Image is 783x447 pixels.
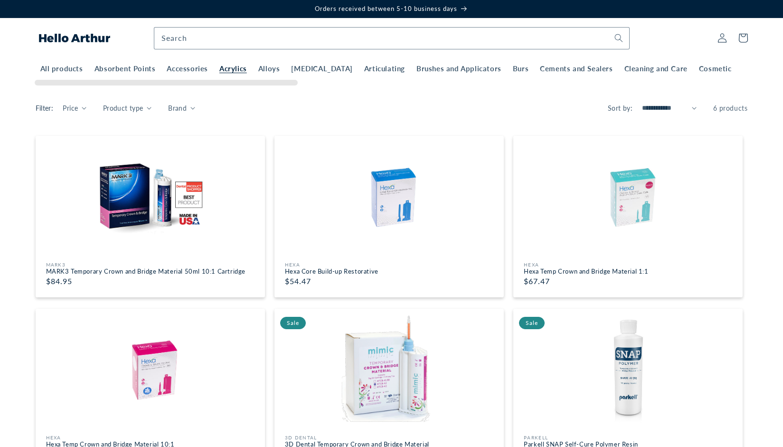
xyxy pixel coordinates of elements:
a: HexaHexa Temp Crown and Bridge Material 1:1 $67.47 [524,262,738,287]
span: $67.47 [524,276,550,285]
img: 3D Dental Temporary Crown and Bridge Material [277,314,501,424]
span: Brand [168,103,187,113]
span: $84.95 [46,276,72,285]
span: Cleaning and Care [624,64,688,74]
span: All products [40,64,83,74]
summary: Price [63,103,86,113]
span: Sale [280,317,306,329]
h3: MARK3 Temporary Crown and Bridge Material 50ml 10:1 Cartridge [46,267,260,276]
h3: Hexa Temp Crown and Bridge Material 1:1 [524,267,738,276]
img: Hexa Temp Crown and Bridge Material 1:1 [516,142,740,251]
a: Burs [507,58,534,74]
img: Parkell SNAP Self-Cure Polymer Resin [516,314,740,424]
button: Search [608,28,629,48]
img: Hexa Core Build-up Restorative [277,142,501,251]
span: Product type [103,103,143,113]
summary: Brand [168,103,195,113]
img: Hello Arthur logo [39,34,110,42]
span: Cements and Sealers [540,64,613,74]
span: $54.47 [285,276,311,285]
a: Alloys [253,58,286,74]
a: Cosmetic [693,58,737,74]
span: Alloys [258,64,280,74]
div: Hexa [285,262,499,267]
a: Articulating [358,58,411,74]
label: Sort by: [608,104,632,112]
span: Brushes and Applicators [416,64,501,74]
span: Cosmetic [699,64,732,74]
a: MARK3MARK3 Temporary Crown and Bridge Material 50ml 10:1 Cartridge $84.95 [46,262,260,287]
img: Hexa Temp Crown and Bridge Material 10:1 [38,314,262,424]
h2: Filter: [36,103,54,113]
p: Orders received between 5-10 business days [9,5,774,13]
span: Absorbent Points [94,64,156,74]
a: Sale [516,314,740,424]
a: Absorbent Points [89,58,161,74]
span: 6 products [713,104,748,112]
a: [MEDICAL_DATA] [285,58,358,74]
div: Hexa [46,435,260,440]
a: Sale [277,314,501,424]
div: MARK3 [46,262,260,267]
a: Cements and Sealers [534,58,618,74]
div: Hexa [524,262,738,267]
a: Acrylics [214,58,253,74]
a: All products [35,58,89,74]
span: Accessories [167,64,208,74]
h3: Hexa Core Build-up Restorative [285,267,499,276]
a: Brushes and Applicators [411,58,507,74]
a: HexaHexa Core Build-up Restorative $54.47 [285,262,499,287]
div: 3D Dental [285,435,499,440]
span: Acrylics [219,64,247,74]
div: Parkell [524,435,738,440]
span: Price [63,103,78,113]
span: [MEDICAL_DATA] [291,64,352,74]
img: MARK3 Temporary Crown and Bridge Material 50ml 10:1 Cartridge [38,142,262,251]
span: Burs [513,64,528,74]
a: Accessories [161,58,214,74]
a: Cleaning and Care [619,58,693,74]
summary: Product type [103,103,151,113]
span: Articulating [364,64,405,74]
span: Sale [519,317,545,329]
